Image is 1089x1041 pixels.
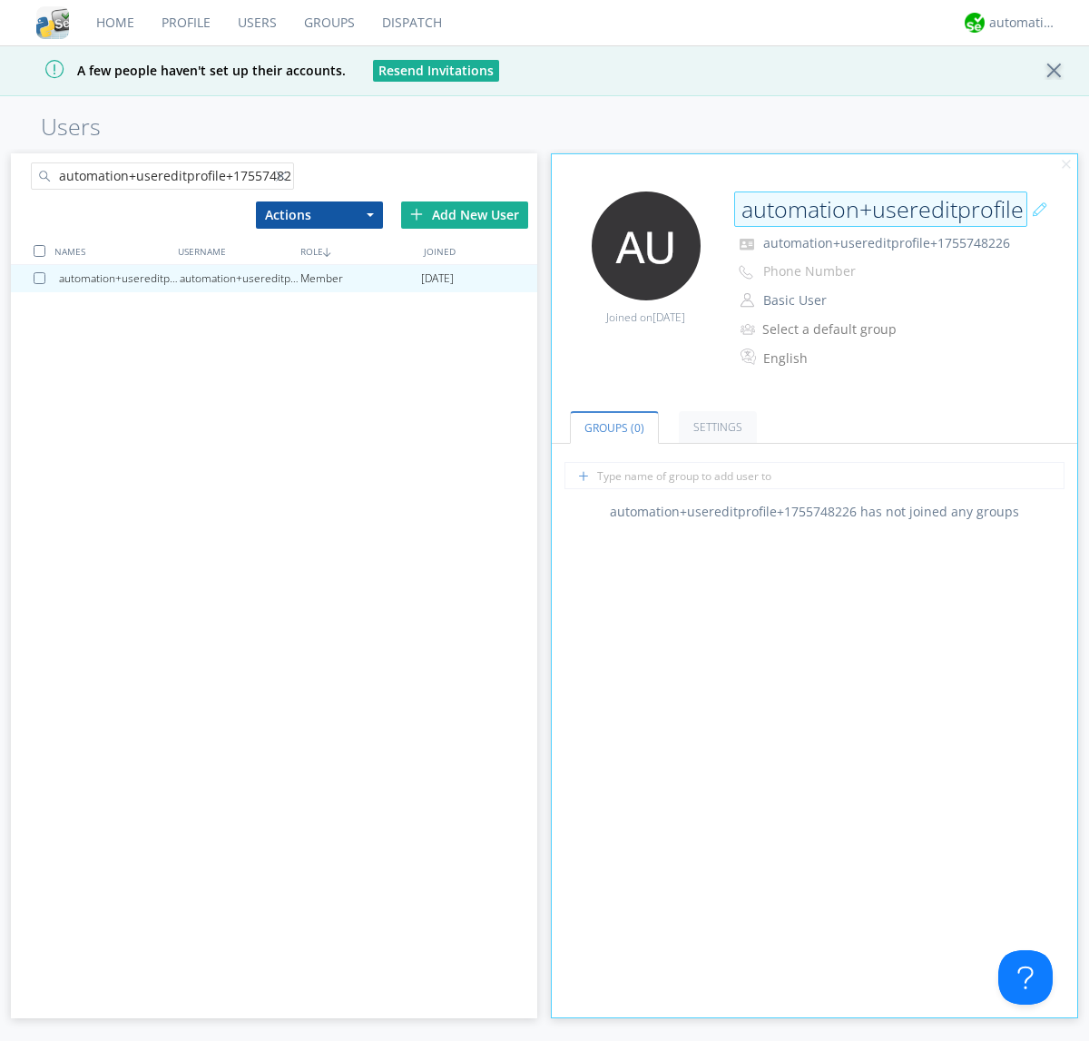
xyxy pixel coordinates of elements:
[180,265,300,292] div: automation+usereditprofile+1755748226
[998,950,1053,1005] iframe: Toggle Customer Support
[14,62,346,79] span: A few people haven't set up their accounts.
[552,503,1078,521] div: automation+usereditprofile+1755748226 has not joined any groups
[757,288,938,313] button: Basic User
[1060,159,1073,172] img: cancel.svg
[965,13,985,33] img: d2d01cd9b4174d08988066c6d424eccd
[421,265,454,292] span: [DATE]
[652,309,685,325] span: [DATE]
[989,14,1057,32] div: automation+atlas
[741,317,758,341] img: icon-alert-users-thin-outline.svg
[11,265,537,292] a: automation+usereditprofile+1755748226automation+usereditprofile+1755748226Member[DATE]
[739,265,753,280] img: phone-outline.svg
[741,293,754,308] img: person-outline.svg
[31,162,294,190] input: Search users
[36,6,69,39] img: cddb5a64eb264b2086981ab96f4c1ba7
[296,238,418,264] div: ROLE
[410,208,423,221] img: plus.svg
[256,201,383,229] button: Actions
[173,238,296,264] div: USERNAME
[564,462,1064,489] input: Type name of group to add user to
[300,265,421,292] div: Member
[762,320,914,339] div: Select a default group
[592,192,701,300] img: 373638.png
[679,411,757,443] a: Settings
[59,265,180,292] div: automation+usereditprofile+1755748226
[570,411,659,444] a: Groups (0)
[373,60,499,82] button: Resend Invitations
[606,309,685,325] span: Joined on
[741,346,759,368] img: In groups with Translation enabled, this user's messages will be automatically translated to and ...
[763,234,1010,251] span: automation+usereditprofile+1755748226
[734,192,1027,228] input: Name
[763,349,915,368] div: English
[50,238,172,264] div: NAMES
[401,201,528,229] div: Add New User
[419,238,542,264] div: JOINED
